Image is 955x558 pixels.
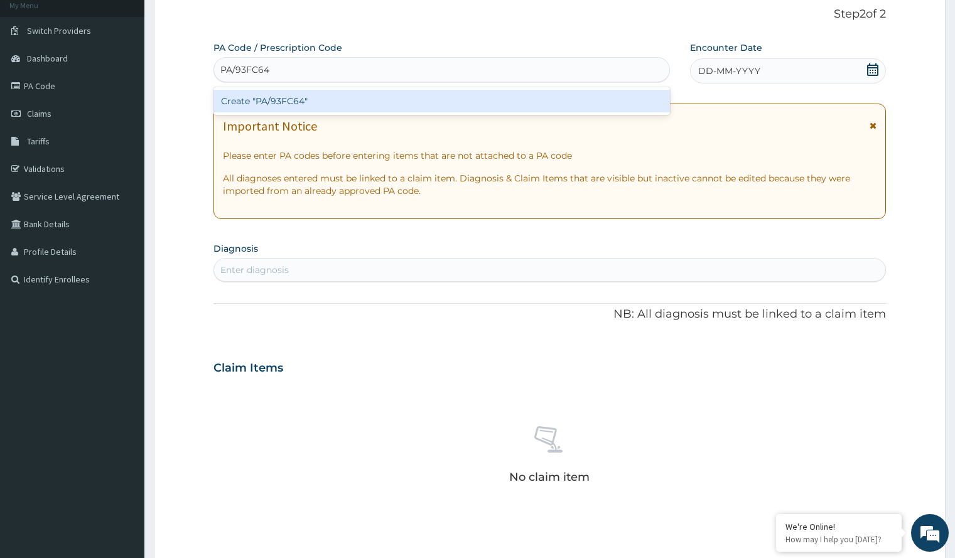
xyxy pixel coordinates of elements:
[206,6,236,36] div: Minimize live chat window
[213,90,670,112] div: Create "PA/93FC64"
[785,534,892,545] p: How may I help you today?
[213,242,258,255] label: Diagnosis
[213,362,283,375] h3: Claim Items
[213,306,885,323] p: NB: All diagnosis must be linked to a claim item
[65,70,211,87] div: Chat with us now
[27,25,91,36] span: Switch Providers
[509,471,590,483] p: No claim item
[223,149,876,162] p: Please enter PA codes before entering items that are not attached to a PA code
[213,41,342,54] label: PA Code / Prescription Code
[27,53,68,64] span: Dashboard
[27,136,50,147] span: Tariffs
[223,119,317,133] h1: Important Notice
[23,63,51,94] img: d_794563401_company_1708531726252_794563401
[220,264,289,276] div: Enter diagnosis
[213,8,885,21] p: Step 2 of 2
[785,521,892,532] div: We're Online!
[698,65,760,77] span: DD-MM-YYYY
[690,41,762,54] label: Encounter Date
[223,172,876,197] p: All diagnoses entered must be linked to a claim item. Diagnosis & Claim Items that are visible bu...
[73,158,173,285] span: We're online!
[27,108,51,119] span: Claims
[6,343,239,387] textarea: Type your message and hit 'Enter'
